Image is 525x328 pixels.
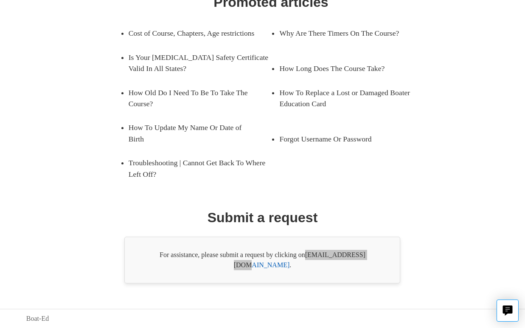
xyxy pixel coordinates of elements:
[129,151,271,186] a: Troubleshooting | Cannot Get Back To Where Left Off?
[497,300,519,322] button: Live chat
[279,127,409,151] a: Forgot Username Or Password
[279,57,409,80] a: How Long Does The Course Take?
[279,21,409,45] a: Why Are There Timers On The Course?
[129,81,258,116] a: How Old Do I Need To Be To Take The Course?
[129,21,258,45] a: Cost of Course, Chapters, Age restrictions
[26,314,49,324] a: Boat-Ed
[279,81,422,116] a: How To Replace a Lost or Damaged Boater Education Card
[129,45,271,81] a: Is Your [MEDICAL_DATA] Safety Certificate Valid In All States?
[124,237,400,283] div: For assistance, please submit a request by clicking on .
[208,207,318,228] h1: Submit a request
[129,116,258,151] a: How To Update My Name Or Date of Birth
